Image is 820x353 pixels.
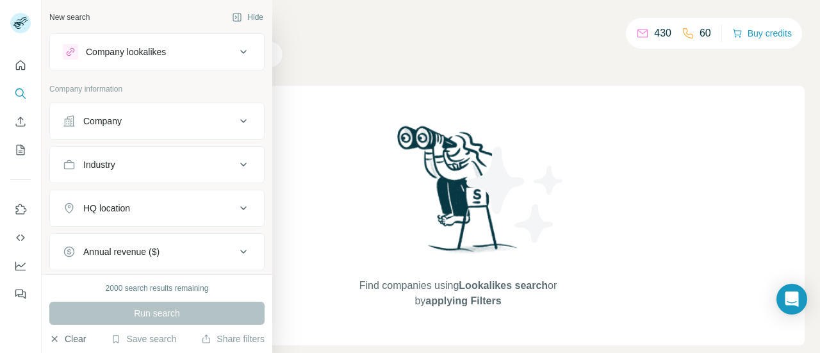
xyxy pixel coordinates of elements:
[50,149,264,180] button: Industry
[10,198,31,221] button: Use Surfe on LinkedIn
[83,115,122,127] div: Company
[111,332,176,345] button: Save search
[425,295,501,306] span: applying Filters
[654,26,671,41] p: 430
[10,54,31,77] button: Quick start
[50,106,264,136] button: Company
[10,226,31,249] button: Use Surfe API
[458,137,573,252] img: Surfe Illustration - Stars
[83,158,115,171] div: Industry
[50,193,264,224] button: HQ location
[459,280,548,291] span: Lookalikes search
[391,122,525,265] img: Surfe Illustration - Woman searching with binoculars
[50,236,264,267] button: Annual revenue ($)
[10,82,31,105] button: Search
[83,202,130,215] div: HQ location
[356,278,561,309] span: Find companies using or by
[106,283,209,294] div: 2000 search results remaining
[49,12,90,23] div: New search
[201,332,265,345] button: Share filters
[10,110,31,133] button: Enrich CSV
[86,45,166,58] div: Company lookalikes
[49,83,265,95] p: Company information
[223,8,272,27] button: Hide
[732,24,792,42] button: Buy credits
[83,245,160,258] div: Annual revenue ($)
[10,283,31,306] button: Feedback
[776,284,807,315] div: Open Intercom Messenger
[50,37,264,67] button: Company lookalikes
[111,15,805,33] h4: Search
[700,26,711,41] p: 60
[49,332,86,345] button: Clear
[10,254,31,277] button: Dashboard
[10,138,31,161] button: My lists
